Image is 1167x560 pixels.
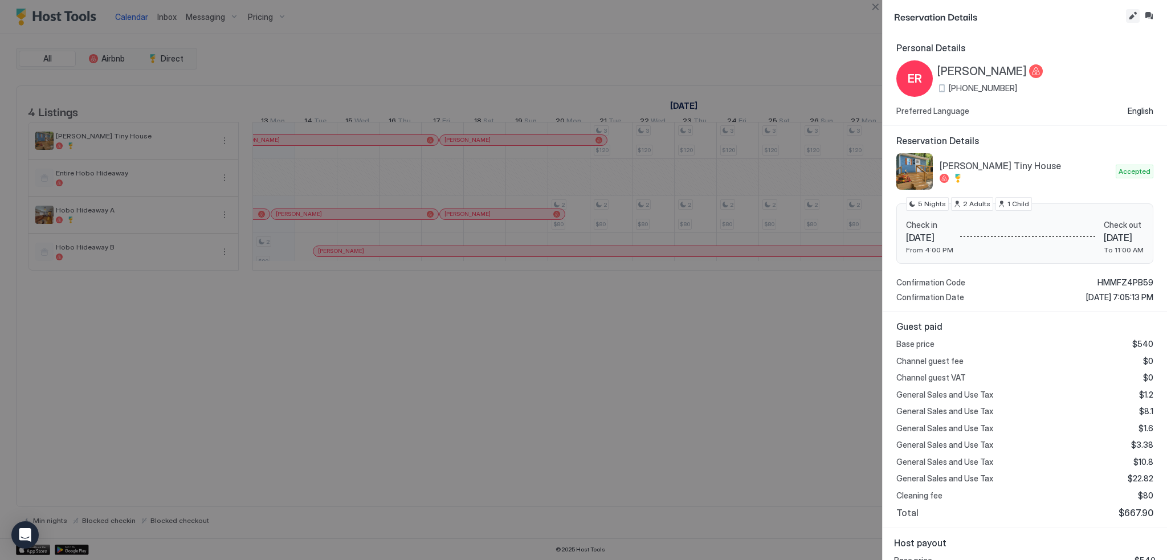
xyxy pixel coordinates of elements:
[1128,473,1153,484] span: $22.82
[896,406,993,416] span: General Sales and Use Tax
[1142,9,1156,23] button: Inbox
[1139,390,1153,400] span: $1.2
[896,292,964,303] span: Confirmation Date
[1138,490,1153,501] span: $80
[896,356,964,366] span: Channel guest fee
[11,521,39,549] div: Open Intercom Messenger
[894,9,1124,23] span: Reservation Details
[1131,440,1153,450] span: $3.38
[940,160,1111,171] span: [PERSON_NAME] Tiny House
[896,507,919,518] span: Total
[896,440,993,450] span: General Sales and Use Tax
[896,490,942,501] span: Cleaning fee
[896,277,965,288] span: Confirmation Code
[1143,356,1153,366] span: $0
[1126,9,1140,23] button: Edit reservation
[1086,292,1153,303] span: [DATE] 7:05:13 PM
[1104,246,1144,254] span: To 11:00 AM
[896,373,966,383] span: Channel guest VAT
[937,64,1027,79] span: [PERSON_NAME]
[918,199,946,209] span: 5 Nights
[963,199,990,209] span: 2 Adults
[896,106,969,116] span: Preferred Language
[1139,406,1153,416] span: $8.1
[894,537,1156,549] span: Host payout
[896,153,933,190] div: listing image
[1119,507,1153,518] span: $667.90
[896,457,993,467] span: General Sales and Use Tax
[1139,423,1153,434] span: $1.6
[906,246,953,254] span: From 4:00 PM
[949,83,1017,93] span: [PHONE_NUMBER]
[896,321,1153,332] span: Guest paid
[896,42,1153,54] span: Personal Details
[906,220,953,230] span: Check in
[1104,220,1144,230] span: Check out
[1133,457,1153,467] span: $10.8
[1007,199,1029,209] span: 1 Child
[1097,277,1153,288] span: HMMFZ4PB59
[1132,339,1153,349] span: $540
[896,339,935,349] span: Base price
[1104,232,1144,243] span: [DATE]
[1119,166,1150,177] span: Accepted
[896,473,993,484] span: General Sales and Use Tax
[896,423,993,434] span: General Sales and Use Tax
[896,135,1153,146] span: Reservation Details
[1128,106,1153,116] span: English
[906,232,953,243] span: [DATE]
[1143,373,1153,383] span: $0
[896,390,993,400] span: General Sales and Use Tax
[908,70,922,87] span: ER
